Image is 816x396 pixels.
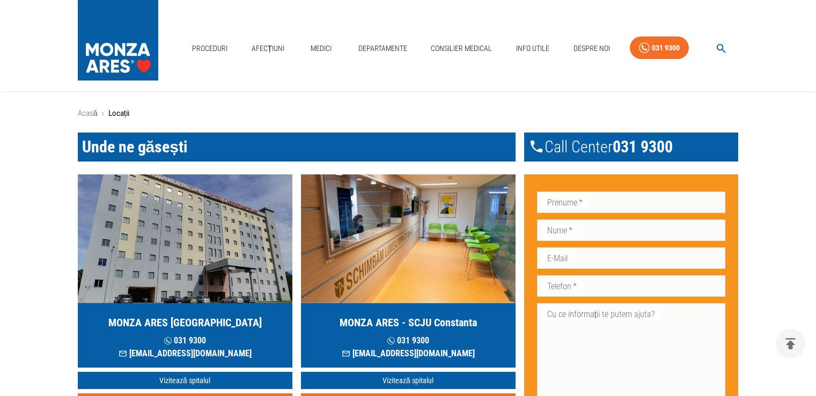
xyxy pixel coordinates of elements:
[776,329,805,358] button: delete
[340,315,477,330] h5: MONZA ARES - SCJU Constanta
[108,315,262,330] h5: MONZA ARES [GEOGRAPHIC_DATA]
[304,38,339,60] a: Medici
[342,347,475,360] p: [EMAIL_ADDRESS][DOMAIN_NAME]
[82,137,188,156] span: Unde ne găsești
[188,38,232,60] a: Proceduri
[78,174,292,368] a: MONZA ARES [GEOGRAPHIC_DATA] 031 9300[EMAIL_ADDRESS][DOMAIN_NAME]
[78,107,739,120] nav: breadcrumb
[78,174,292,303] img: MONZA ARES Bucuresti
[613,137,673,157] span: 031 9300
[78,372,292,390] a: Vizitează spitalul
[119,334,252,347] p: 031 9300
[102,107,104,120] li: ›
[524,133,739,162] div: Call Center
[301,174,516,368] a: MONZA ARES - SCJU Constanta 031 9300[EMAIL_ADDRESS][DOMAIN_NAME]
[354,38,411,60] a: Departamente
[301,372,516,390] a: Vizitează spitalul
[247,38,289,60] a: Afecțiuni
[119,347,252,360] p: [EMAIL_ADDRESS][DOMAIN_NAME]
[512,38,554,60] a: Info Utile
[652,41,680,55] div: 031 9300
[342,334,475,347] p: 031 9300
[78,108,98,118] a: Acasă
[427,38,496,60] a: Consilier Medical
[569,38,614,60] a: Despre Noi
[108,107,129,120] p: Locații
[630,36,689,60] a: 031 9300
[301,174,516,303] img: MONZA ARES Constanta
